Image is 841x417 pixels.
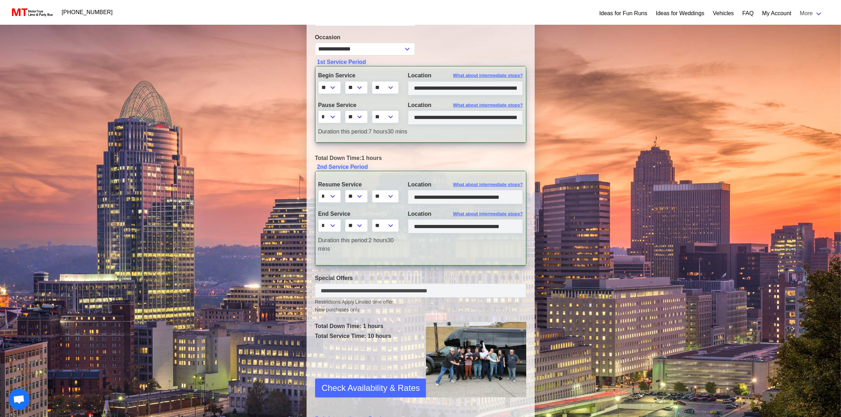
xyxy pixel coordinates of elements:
[656,9,705,18] a: Ideas for Weddings
[318,180,397,189] label: Resume Service
[408,180,523,189] label: Location
[10,7,53,17] img: MotorToys Logo
[408,102,432,108] span: Location
[742,9,754,18] a: FAQ
[318,129,369,135] span: Duration this period:
[387,129,407,135] span: 30 mins
[315,322,415,330] p: Total Down Time: 1 hours
[599,9,647,18] a: Ideas for Fun Runs
[318,71,397,80] label: Begin Service
[796,6,827,20] a: More
[313,127,528,136] div: 7 hours
[313,236,403,253] div: 2 hours
[318,237,369,243] span: Duration this period:
[58,5,117,19] a: [PHONE_NUMBER]
[453,102,523,109] span: What about intermediate stops?
[315,33,415,42] label: Occasion
[453,181,523,188] span: What about intermediate stops?
[318,237,394,252] span: 30 mins
[318,101,397,109] label: Pause Service
[318,210,397,218] label: End Service
[426,322,526,397] img: Driver-held-by-customers-2.jpg
[453,72,523,79] span: What about intermediate stops?
[315,306,526,314] span: New purchases only.
[315,332,415,340] p: Total Service Time: 10 hours
[315,349,422,402] iframe: reCAPTCHA
[713,9,734,18] a: Vehicles
[355,298,394,306] span: Limited time offer.
[315,274,526,282] label: Special Offers
[315,155,362,161] span: Total Down Time:
[8,389,30,410] div: Open chat
[310,154,532,162] div: 1 hours
[315,299,526,314] small: Restrictions Apply.
[408,72,432,78] span: Location
[453,210,523,218] span: What about intermediate stops?
[408,210,523,218] label: Location
[322,382,420,394] span: Check Availability & Rates
[315,379,427,398] button: Check Availability & Rates
[762,9,792,18] a: My Account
